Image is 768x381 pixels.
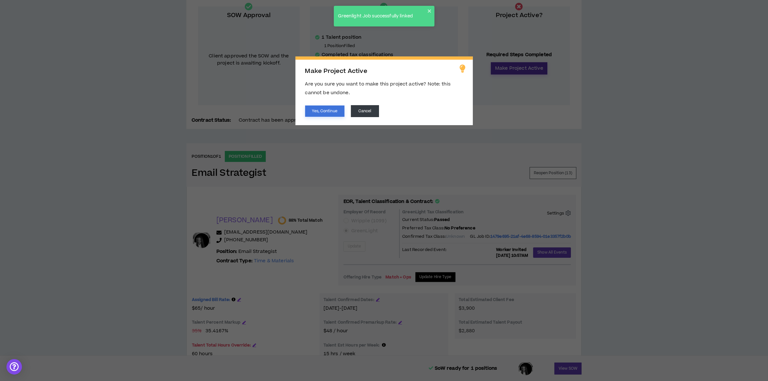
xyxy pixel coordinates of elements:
[427,8,432,14] button: close
[6,359,22,375] div: Open Intercom Messenger
[305,68,463,75] h2: Make Project Active
[351,105,379,117] button: Cancel
[305,105,344,117] button: Yes, Continue
[305,81,451,96] span: Are you sure you want to make this project active? Note: this cannot be undone.
[336,11,427,22] div: Greenlight Job successfully linked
